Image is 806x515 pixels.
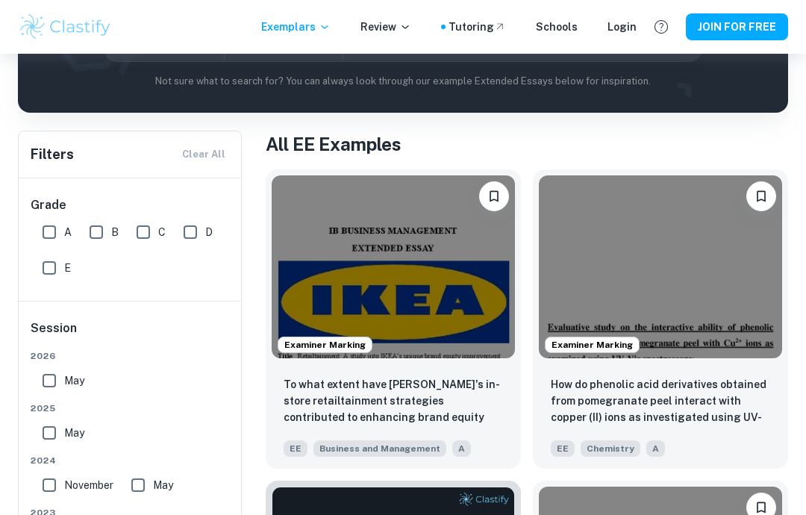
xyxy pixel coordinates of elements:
[31,454,231,467] span: 2024
[64,260,71,276] span: E
[272,175,515,358] img: Business and Management EE example thumbnail: To what extent have IKEA's in-store reta
[479,181,509,211] button: Please log in to bookmark exemplars
[30,74,776,89] p: Not sure what to search for? You can always look through our example Extended Essays below for in...
[153,477,173,493] span: May
[261,19,331,35] p: Exemplars
[64,477,113,493] span: November
[64,224,72,240] span: A
[449,19,506,35] a: Tutoring
[64,425,84,441] span: May
[205,224,213,240] span: D
[551,376,770,427] p: How do phenolic acid derivatives obtained from pomegranate peel interact with copper (II) ions as...
[452,440,471,457] span: A
[31,402,231,415] span: 2025
[360,19,411,35] p: Review
[284,440,307,457] span: EE
[686,13,788,40] button: JOIN FOR FREE
[31,319,231,349] h6: Session
[533,169,788,469] a: Examiner MarkingPlease log in to bookmark exemplarsHow do phenolic acid derivatives obtained from...
[746,181,776,211] button: Please log in to bookmark exemplars
[266,169,521,469] a: Examiner MarkingPlease log in to bookmark exemplarsTo what extent have IKEA's in-store retailtain...
[313,440,446,457] span: Business and Management
[278,338,372,352] span: Examiner Marking
[581,440,640,457] span: Chemistry
[158,224,166,240] span: C
[607,19,637,35] a: Login
[266,131,788,157] h1: All EE Examples
[646,440,665,457] span: A
[31,144,74,165] h6: Filters
[551,440,575,457] span: EE
[64,372,84,389] span: May
[284,376,503,427] p: To what extent have IKEA's in-store retailtainment strategies contributed to enhancing brand equi...
[546,338,639,352] span: Examiner Marking
[649,14,674,40] button: Help and Feedback
[536,19,578,35] a: Schools
[31,349,231,363] span: 2026
[539,175,782,358] img: Chemistry EE example thumbnail: How do phenolic acid derivatives obtaine
[31,196,231,214] h6: Grade
[18,12,113,42] img: Clastify logo
[111,224,119,240] span: B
